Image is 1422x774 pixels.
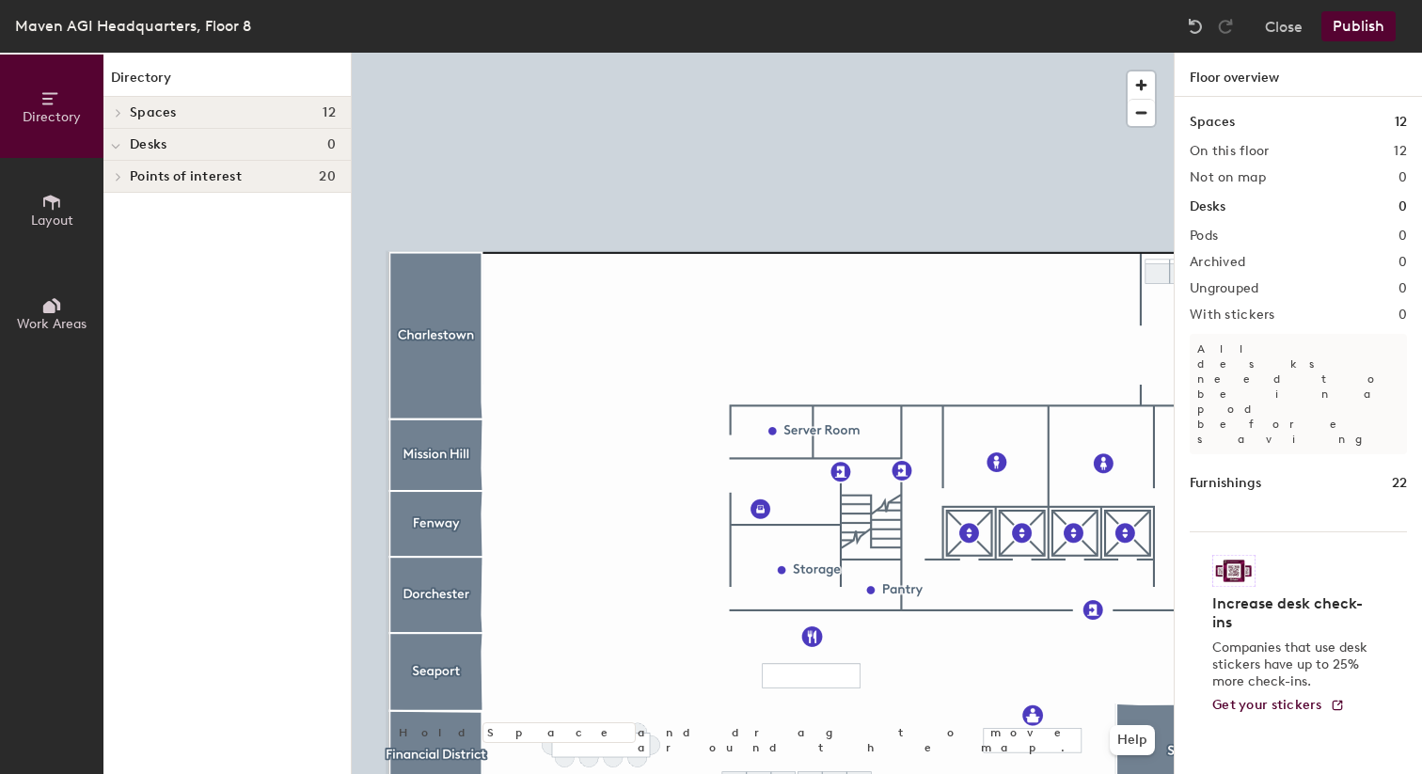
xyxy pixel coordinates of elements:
h2: Ungrouped [1190,281,1259,296]
h1: Spaces [1190,112,1235,133]
button: Publish [1321,11,1396,41]
h1: Directory [103,68,351,97]
a: Get your stickers [1212,698,1345,714]
h2: Not on map [1190,170,1266,185]
img: Undo [1186,17,1205,36]
h2: 0 [1398,281,1407,296]
span: Layout [31,213,73,229]
h2: 0 [1398,255,1407,270]
div: Maven AGI Headquarters, Floor 8 [15,14,251,38]
h1: 12 [1395,112,1407,133]
h2: With stickers [1190,308,1275,323]
h4: Increase desk check-ins [1212,594,1373,632]
h1: 22 [1392,473,1407,494]
span: 20 [319,169,336,184]
span: Directory [23,109,81,125]
h2: Archived [1190,255,1245,270]
p: All desks need to be in a pod before saving [1190,334,1407,454]
span: Desks [130,137,166,152]
h2: 0 [1398,170,1407,185]
h2: 12 [1394,144,1407,159]
img: Sticker logo [1212,555,1256,587]
span: 0 [327,137,336,152]
span: Points of interest [130,169,242,184]
span: Work Areas [17,316,87,332]
h1: Floor overview [1175,53,1422,97]
h2: 0 [1398,308,1407,323]
h2: 0 [1398,229,1407,244]
h1: 0 [1398,197,1407,217]
span: Spaces [130,105,177,120]
h2: Pods [1190,229,1218,244]
span: Get your stickers [1212,697,1322,713]
h1: Desks [1190,197,1225,217]
span: 12 [323,105,336,120]
button: Help [1110,725,1155,755]
img: Redo [1216,17,1235,36]
p: Companies that use desk stickers have up to 25% more check-ins. [1212,640,1373,690]
h1: Furnishings [1190,473,1261,494]
h2: On this floor [1190,144,1270,159]
button: Close [1265,11,1303,41]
